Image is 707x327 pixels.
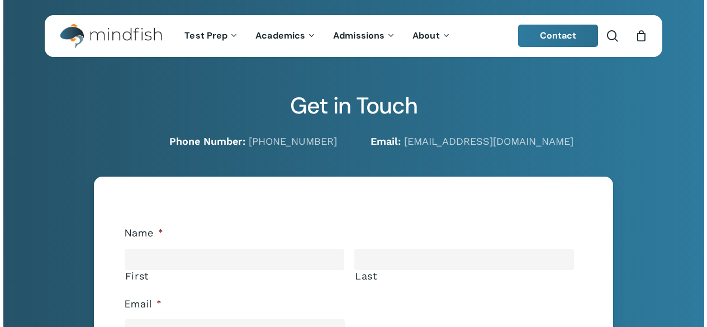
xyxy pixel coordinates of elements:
[518,25,599,47] a: Contact
[371,135,401,147] strong: Email:
[255,30,305,41] span: Academics
[333,30,385,41] span: Admissions
[412,30,440,41] span: About
[404,135,573,147] a: [EMAIL_ADDRESS][DOMAIN_NAME]
[176,31,247,41] a: Test Prep
[45,92,662,120] h2: Get in Touch
[125,227,164,240] label: Name
[125,271,344,282] label: First
[184,30,227,41] span: Test Prep
[169,135,245,147] strong: Phone Number:
[249,135,337,147] a: [PHONE_NUMBER]
[635,30,647,42] a: Cart
[176,15,459,57] nav: Main Menu
[45,15,662,57] header: Main Menu
[355,271,574,282] label: Last
[125,298,162,311] label: Email
[540,30,577,41] span: Contact
[247,31,325,41] a: Academics
[325,31,404,41] a: Admissions
[404,31,459,41] a: About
